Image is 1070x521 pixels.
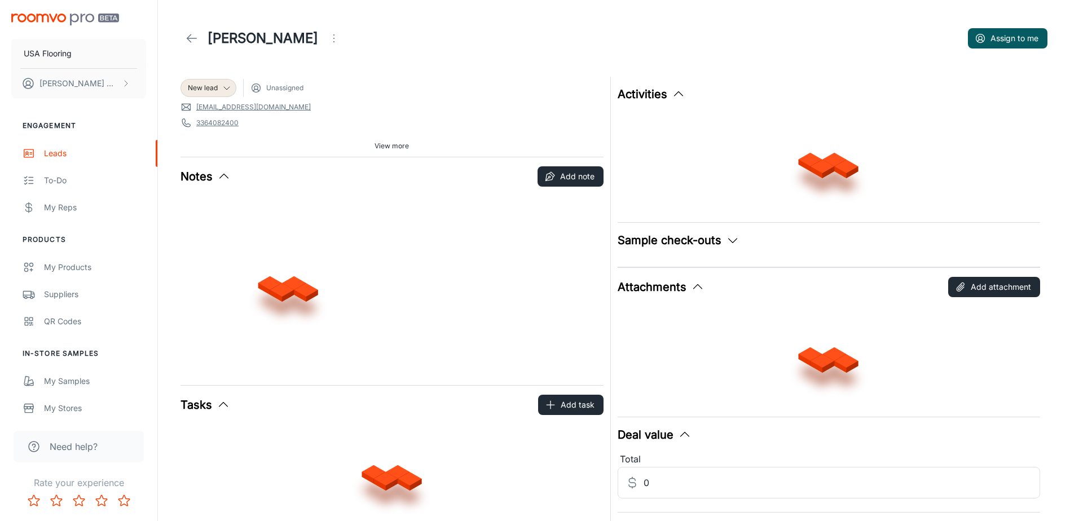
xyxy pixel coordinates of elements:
[50,440,98,453] span: Need help?
[44,147,146,160] div: Leads
[968,28,1047,48] button: Assign to me
[196,118,239,128] a: 3364082400
[375,141,409,151] span: View more
[180,79,236,97] div: New lead
[68,489,90,512] button: Rate 3 star
[44,201,146,214] div: My Reps
[90,489,113,512] button: Rate 4 star
[44,174,146,187] div: To-do
[11,69,146,98] button: [PERSON_NAME] Worthington
[23,489,45,512] button: Rate 1 star
[266,83,303,93] span: Unassigned
[44,402,146,414] div: My Stores
[618,86,685,103] button: Activities
[45,489,68,512] button: Rate 2 star
[948,277,1040,297] button: Add attachment
[180,396,230,413] button: Tasks
[9,476,148,489] p: Rate your experience
[24,47,72,60] p: USA Flooring
[11,39,146,68] button: USA Flooring
[323,27,345,50] button: Open menu
[538,395,604,415] button: Add task
[44,261,146,273] div: My Products
[180,168,231,185] button: Notes
[618,232,739,249] button: Sample check-outs
[644,467,1041,498] input: Estimated deal value
[11,14,119,25] img: Roomvo PRO Beta
[538,166,604,187] button: Add note
[618,452,1041,467] div: Total
[113,489,135,512] button: Rate 5 star
[208,28,318,48] h1: [PERSON_NAME]
[370,138,413,154] button: View more
[188,83,218,93] span: New lead
[39,77,119,90] p: [PERSON_NAME] Worthington
[618,279,704,295] button: Attachments
[44,288,146,301] div: Suppliers
[196,102,311,112] a: [EMAIL_ADDRESS][DOMAIN_NAME]
[44,315,146,328] div: QR Codes
[44,375,146,387] div: My Samples
[618,426,692,443] button: Deal value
